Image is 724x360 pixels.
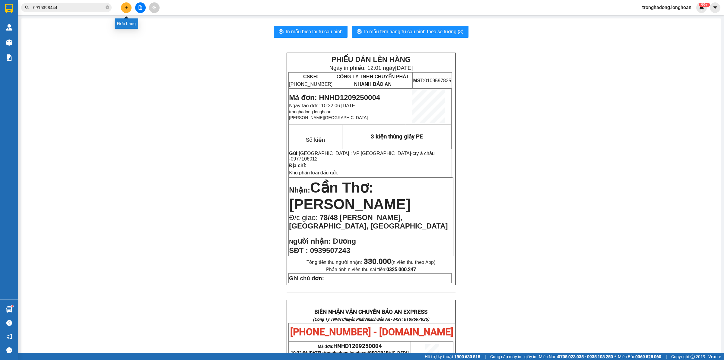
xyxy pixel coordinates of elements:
div: Đơn hàng [115,18,138,29]
strong: CSKH: [303,74,319,79]
img: warehouse-icon [6,306,12,313]
span: [DATE] [87,12,105,18]
button: printerIn mẫu tem hàng tự cấu hình theo số lượng (3) [352,26,468,38]
button: aim [149,2,160,13]
span: Ngày tạo đơn: 10:32:06 [DATE] [289,103,356,108]
span: tronghadong.longhoan [289,109,331,114]
strong: 330.000 [364,257,391,266]
span: Dương [333,237,356,245]
span: CÔNG TY TNHH CHUYỂN PHÁT NHANH BẢO AN [47,20,83,42]
button: printerIn mẫu biên lai tự cấu hình [274,26,348,38]
span: | [666,353,667,360]
strong: (Công Ty TNHH Chuyển Phát Nhanh Bảo An - MST: 0109597835) [313,317,429,322]
span: Hỗ trợ kỹ thuật: [425,353,480,360]
span: - [289,151,434,161]
span: close-circle [106,5,109,11]
span: Cần Thơ: [PERSON_NAME] [289,180,411,212]
span: Miền Nam [539,353,613,360]
span: notification [6,334,12,339]
span: Đ/c giao: [289,213,319,222]
span: search [25,5,29,10]
span: Mã đơn: HNHD1209250004 [2,45,64,61]
span: 10:32:06 [DATE] - [291,350,409,360]
span: [PHONE_NUMBER] - [DOMAIN_NAME] [290,326,453,338]
sup: 285 [699,3,710,7]
span: 0939507243 [310,246,350,255]
span: cty á châu - [289,151,434,161]
strong: 0325.000.247 [386,267,416,272]
span: 78/48 [PERSON_NAME], [GEOGRAPHIC_DATA], [GEOGRAPHIC_DATA] [289,213,448,230]
span: Tổng tiền thu người nhận: [306,259,436,265]
span: Ngày in phiếu: 10:36 ngày [21,12,105,18]
button: caret-down [710,2,720,13]
span: [DATE] [395,65,413,71]
strong: 1900 633 818 [454,354,480,359]
span: [PERSON_NAME][GEOGRAPHIC_DATA] [289,115,368,120]
span: [GEOGRAPHIC_DATA] : VP [GEOGRAPHIC_DATA] [299,151,411,156]
span: Số kiện [306,137,325,143]
span: 0109597835 [84,29,122,34]
span: [GEOGRAPHIC_DATA] tận nơi [343,350,409,360]
span: plus [124,5,129,10]
sup: 1 [11,305,13,307]
span: aim [152,5,156,10]
span: printer [279,29,284,35]
strong: Địa chỉ: [289,163,306,168]
span: Cung cấp máy in - giấy in: [490,353,537,360]
strong: PHIẾU DÁN LÊN HÀNG [331,55,411,63]
span: Phản ánh n.viên thu sai tiền: [326,267,416,272]
span: [PHONE_NUMBER] [2,26,46,37]
strong: CSKH: [17,26,32,31]
span: copyright [691,355,695,359]
span: 3 kiện thùng giấy PE [371,133,423,140]
span: Mã đơn: [318,344,382,349]
span: Mã đơn: HNHD1209250004 [289,93,380,102]
span: tronghadong.longhoan [324,350,409,360]
span: In mẫu tem hàng tự cấu hình theo số lượng (3) [364,28,464,35]
span: close-circle [106,5,109,9]
strong: 0369 525 060 [635,354,661,359]
span: Nhận: [289,186,310,194]
span: Ngày in phiếu: 12:01 ngày [329,65,413,71]
span: CÔNG TY TNHH CHUYỂN PHÁT NHANH BẢO AN [336,74,409,87]
img: warehouse-icon [6,24,12,31]
img: solution-icon [6,54,12,61]
span: In mẫu biên lai tự cấu hình [286,28,343,35]
span: gười nhận: [293,237,331,245]
strong: MST: [84,29,96,34]
span: 0109597835 [413,78,451,83]
span: printer [357,29,362,35]
span: 0977106012 [291,156,318,161]
span: Miền Bắc [618,353,661,360]
span: (n.viên thu theo App) [364,259,436,265]
strong: 0708 023 035 - 0935 103 250 [558,354,613,359]
span: HNHD1209250004 [333,343,382,349]
strong: Ghi chú đơn: [289,275,324,281]
strong: Gửi: [289,151,299,156]
span: question-circle [6,320,12,326]
span: caret-down [713,5,718,10]
span: | [485,353,486,360]
strong: SĐT : [289,246,308,255]
strong: BIÊN NHẬN VẬN CHUYỂN BẢO AN EXPRESS [314,309,427,315]
button: plus [121,2,132,13]
input: Tìm tên, số ĐT hoặc mã đơn [33,4,104,11]
button: file-add [135,2,146,13]
strong: MST: [413,78,424,83]
strong: PHIẾU DÁN LÊN HÀNG [24,3,103,11]
span: file-add [138,5,142,10]
img: logo-vxr [5,4,13,13]
span: ⚪️ [614,355,616,358]
strong: N [289,238,331,245]
span: message [6,347,12,353]
span: Kho phân loại đầu gửi: [289,170,338,175]
img: warehouse-icon [6,39,12,46]
span: tronghadong.longhoan [637,4,696,11]
img: icon-new-feature [699,5,704,10]
span: [PHONE_NUMBER] [289,74,332,87]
